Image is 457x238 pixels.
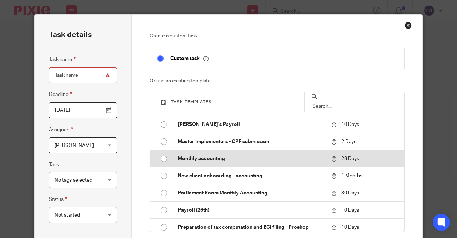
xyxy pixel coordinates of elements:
span: 30 Days [341,191,359,196]
p: Parliament Room Monthly Accounting [178,189,325,197]
p: Monthly accounting [178,155,325,162]
label: Task name [49,55,76,64]
span: 10 Days [341,208,359,213]
span: No tags selected [55,178,92,183]
span: 10 Days [341,122,359,127]
div: Close this dialog window [405,22,412,29]
span: 28 Days [341,156,359,161]
label: Deadline [49,90,72,98]
span: 10 Days [341,225,359,230]
p: Custom task [170,55,209,62]
input: Task name [49,67,117,83]
p: Or use an existing template [150,77,405,85]
p: [PERSON_NAME]'s Payroll [178,121,325,128]
span: Task templates [171,100,212,104]
h2: Task details [49,29,92,41]
p: Preparation of tax computation and ECI filing - Proshop [178,224,325,231]
label: Status [49,195,67,203]
label: Assignee [49,126,73,134]
span: 1 Months [341,173,362,178]
label: Tags [49,161,59,168]
span: 2 Days [341,139,356,144]
input: Search... [312,102,397,110]
p: Create a custom task [150,32,405,40]
p: Master Implementers - CPF submission [178,138,325,145]
input: Use the arrow keys to pick a date [49,102,117,118]
p: New client onboarding - accounting [178,172,325,179]
p: Payroll (26th) [178,207,325,214]
span: Not started [55,213,80,218]
span: [PERSON_NAME] [55,143,94,148]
